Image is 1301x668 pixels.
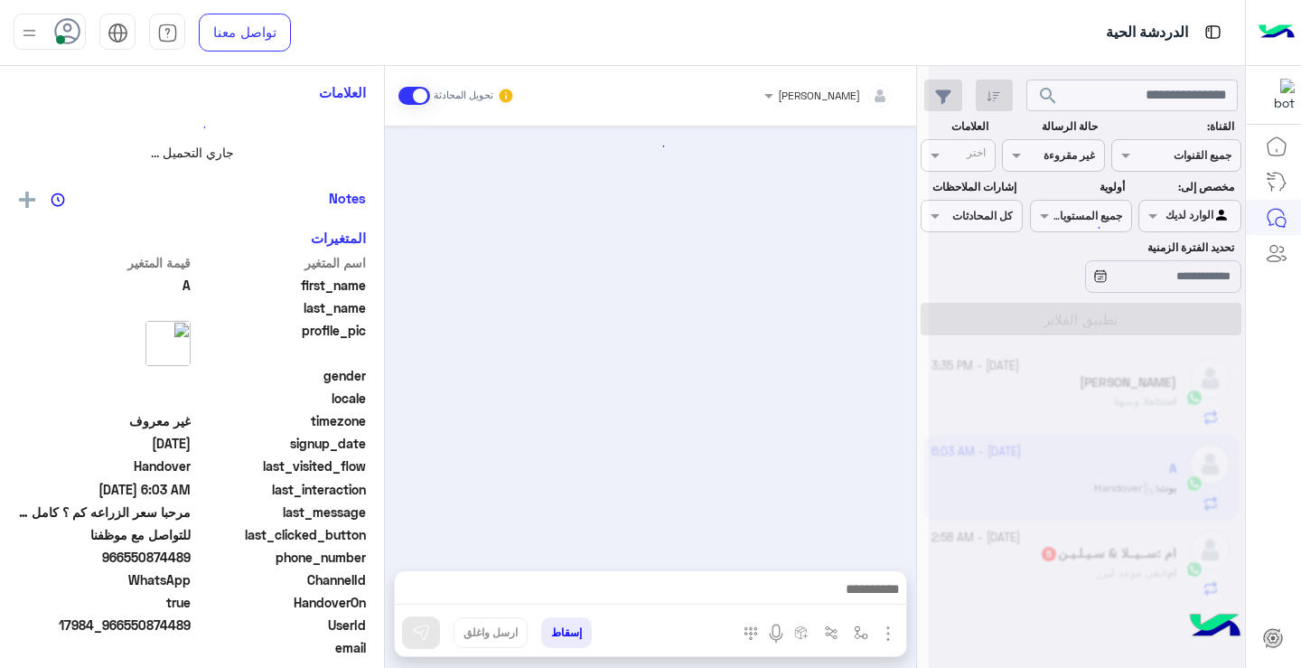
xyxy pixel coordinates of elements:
[311,230,366,246] h6: المتغيرات
[151,145,234,160] span: جاري التحميل ...
[18,366,191,385] span: null
[194,480,367,499] span: last_interaction
[434,89,493,103] small: تحويل المحادثة
[778,89,860,102] span: [PERSON_NAME]
[194,570,367,589] span: ChannelId
[23,111,361,143] div: loading...
[454,617,528,648] button: ارسل واغلق
[194,456,367,475] span: last_visited_flow
[18,276,191,295] span: A
[194,593,367,612] span: HandoverOn
[1071,212,1102,243] div: loading...
[824,626,838,640] img: Trigger scenario
[18,22,41,44] img: profile
[967,145,988,165] div: اختر
[18,84,366,100] h6: العلامات
[18,480,191,499] span: 2025-10-05T03:03:27.975Z
[1184,596,1247,659] img: hulul-logo.png
[19,192,35,208] img: add
[18,411,191,430] span: غير معروف
[194,616,367,635] span: UserId
[18,434,191,453] span: 2025-10-02T19:30:04.035Z
[847,617,876,647] button: select flow
[18,638,191,657] span: null
[18,570,191,589] span: 2
[744,626,758,641] img: make a call
[194,434,367,453] span: signup_date
[877,623,899,644] img: send attachment
[18,525,191,544] span: للتواصل مع موظفنا
[854,626,868,640] img: select flow
[1202,21,1224,43] img: tab
[51,193,65,207] img: notes
[18,389,191,408] span: null
[194,321,367,362] span: profile_pic
[18,548,191,567] span: 966550874489
[1106,21,1188,45] p: الدردشة الحية
[329,190,366,206] h6: Notes
[194,366,367,385] span: gender
[194,276,367,295] span: first_name
[18,616,191,635] span: 17984_966550874489
[194,638,367,657] span: email
[145,321,191,366] img: picture
[194,525,367,544] span: last_clicked_button
[922,179,1016,195] label: إشارات الملاحظات
[194,389,367,408] span: locale
[108,23,128,43] img: tab
[765,623,787,644] img: send voice note
[18,253,191,272] span: قيمة المتغير
[787,617,817,647] button: create order
[194,503,367,522] span: last_message
[18,456,191,475] span: Handover
[541,617,592,648] button: إسقاط
[1262,79,1295,111] img: 177882628735456
[1259,14,1295,52] img: Logo
[194,548,367,567] span: phone_number
[922,118,988,135] label: العلامات
[794,626,809,640] img: create order
[412,624,430,642] img: send message
[194,253,367,272] span: اسم المتغير
[817,617,847,647] button: Trigger scenario
[194,411,367,430] span: timezone
[199,14,291,52] a: تواصل معنا
[157,23,178,43] img: tab
[18,593,191,612] span: true
[149,14,185,52] a: tab
[18,503,191,522] span: مرحبا سعر الزراعه كم ؟ كامل عملية الزراعه
[921,303,1241,335] button: تطبيق الفلاتر
[194,298,367,317] span: last_name
[397,130,905,162] div: loading...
